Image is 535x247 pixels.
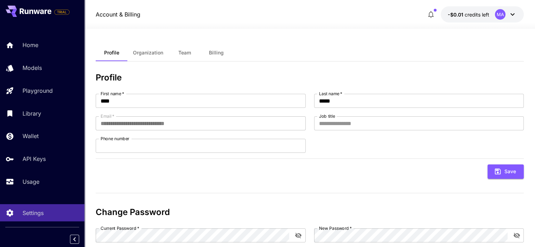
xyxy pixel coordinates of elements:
[23,155,46,163] p: API Keys
[441,6,524,22] button: -$0.0074MA
[292,229,305,242] button: toggle password visibility
[448,12,465,18] span: -$0.01
[96,207,524,217] h3: Change Password
[101,91,124,97] label: First name
[178,50,191,56] span: Team
[319,225,352,231] label: New Password
[448,11,489,18] div: -$0.0074
[23,86,53,95] p: Playground
[209,50,224,56] span: Billing
[54,8,70,16] span: Add your payment card to enable full platform functionality.
[96,10,140,19] nav: breadcrumb
[23,41,38,49] p: Home
[488,164,524,179] button: Save
[101,136,129,142] label: Phone number
[96,10,140,19] a: Account & Billing
[23,209,44,217] p: Settings
[23,109,41,118] p: Library
[70,235,79,244] button: Collapse sidebar
[23,132,39,140] p: Wallet
[55,9,69,15] span: TRIAL
[23,177,39,186] p: Usage
[510,229,523,242] button: toggle password visibility
[23,64,42,72] p: Models
[495,9,505,20] div: MA
[75,233,84,246] div: Collapse sidebar
[104,50,119,56] span: Profile
[465,12,489,18] span: credits left
[319,113,335,119] label: Job title
[319,91,342,97] label: Last name
[101,113,114,119] label: Email
[101,225,139,231] label: Current Password
[96,73,524,83] h3: Profile
[133,50,163,56] span: Organization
